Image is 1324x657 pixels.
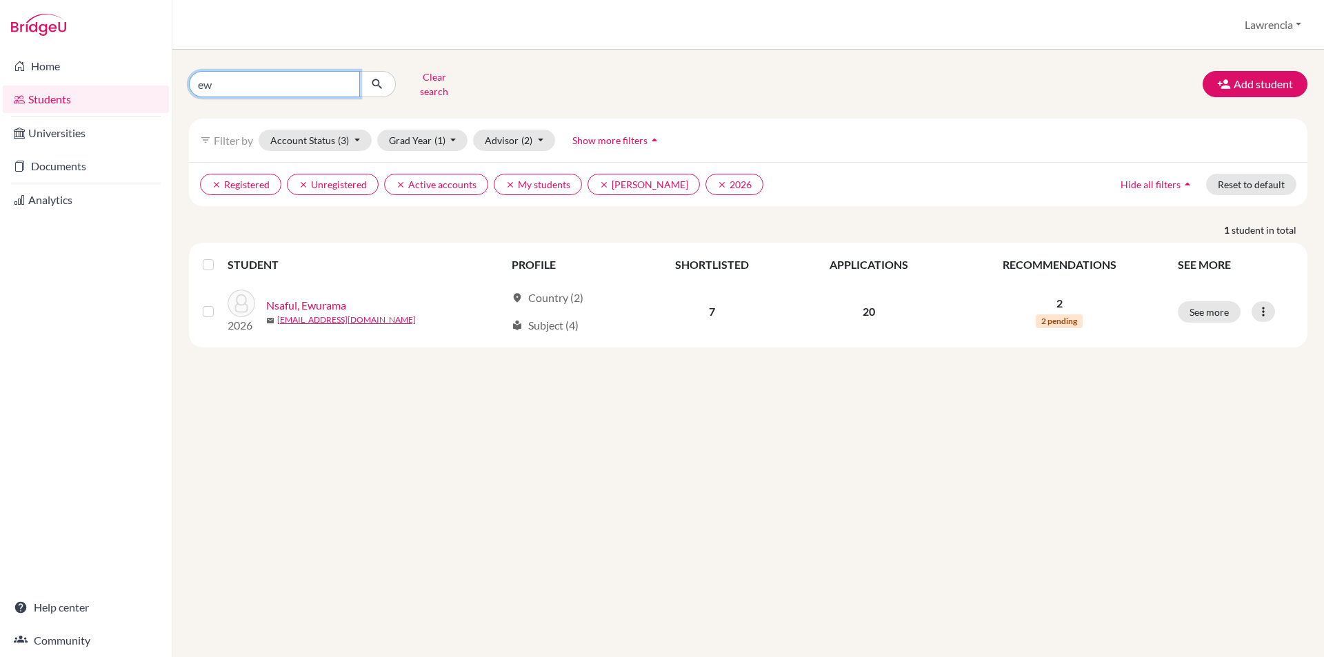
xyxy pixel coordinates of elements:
[1170,248,1302,281] th: SEE MORE
[338,134,349,146] span: (3)
[3,85,169,113] a: Students
[1224,223,1232,237] strong: 1
[214,134,253,147] span: Filter by
[705,174,763,195] button: clear2026
[1036,314,1083,328] span: 2 pending
[200,134,211,145] i: filter_list
[788,248,949,281] th: APPLICATIONS
[228,290,255,317] img: Nsaful, Ewurama
[377,130,468,151] button: Grad Year(1)
[228,248,503,281] th: STUDENT
[259,130,372,151] button: Account Status(3)
[1181,177,1194,191] i: arrow_drop_up
[521,134,532,146] span: (2)
[1232,223,1307,237] span: student in total
[636,281,788,342] td: 7
[717,180,727,190] i: clear
[599,180,609,190] i: clear
[512,292,523,303] span: location_on
[788,281,949,342] td: 20
[512,317,579,334] div: Subject (4)
[266,297,346,314] a: Nsaful, Ewurama
[189,71,360,97] input: Find student by name...
[3,52,169,80] a: Home
[3,119,169,147] a: Universities
[434,134,445,146] span: (1)
[572,134,648,146] span: Show more filters
[503,248,636,281] th: PROFILE
[287,174,379,195] button: clearUnregistered
[1109,174,1206,195] button: Hide all filtersarrow_drop_up
[277,314,416,326] a: [EMAIL_ADDRESS][DOMAIN_NAME]
[396,180,405,190] i: clear
[1203,71,1307,97] button: Add student
[384,174,488,195] button: clearActive accounts
[1178,301,1241,323] button: See more
[11,14,66,36] img: Bridge-U
[950,248,1170,281] th: RECOMMENDATIONS
[1206,174,1296,195] button: Reset to default
[561,130,673,151] button: Show more filtersarrow_drop_up
[648,133,661,147] i: arrow_drop_up
[505,180,515,190] i: clear
[3,186,169,214] a: Analytics
[512,290,583,306] div: Country (2)
[1238,12,1307,38] button: Lawrencia
[299,180,308,190] i: clear
[3,627,169,654] a: Community
[3,152,169,180] a: Documents
[512,320,523,331] span: local_library
[200,174,281,195] button: clearRegistered
[588,174,700,195] button: clear[PERSON_NAME]
[212,180,221,190] i: clear
[3,594,169,621] a: Help center
[266,316,274,325] span: mail
[473,130,555,151] button: Advisor(2)
[494,174,582,195] button: clearMy students
[396,66,472,102] button: Clear search
[636,248,788,281] th: SHORTLISTED
[1121,179,1181,190] span: Hide all filters
[958,295,1161,312] p: 2
[228,317,255,334] p: 2026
